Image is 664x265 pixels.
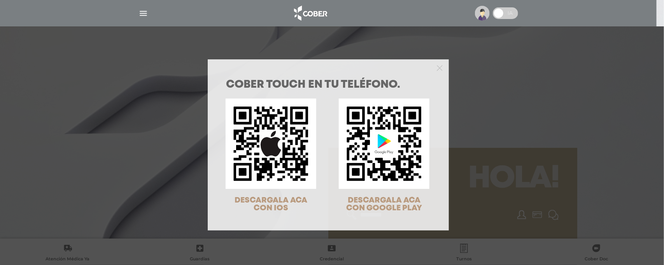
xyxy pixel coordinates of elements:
h1: COBER TOUCH en tu teléfono. [226,80,431,90]
button: Close [437,64,443,71]
span: DESCARGALA ACA CON GOOGLE PLAY [346,197,422,212]
span: DESCARGALA ACA CON IOS [235,197,307,212]
img: qr-code [339,99,429,189]
img: qr-code [226,99,316,189]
